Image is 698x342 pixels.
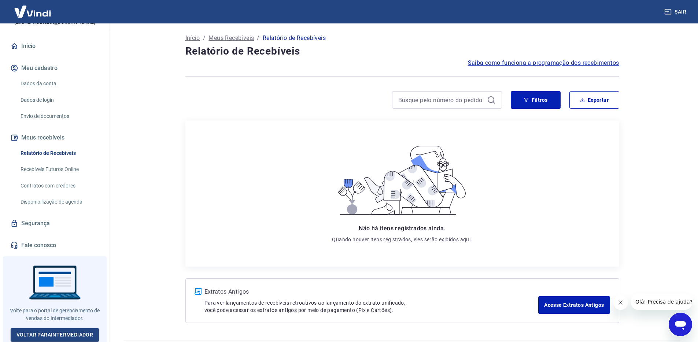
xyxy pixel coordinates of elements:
a: Início [185,34,200,42]
a: Saiba como funciona a programação dos recebimentos [468,59,619,67]
button: Meu cadastro [9,60,101,76]
span: Olá! Precisa de ajuda? [4,5,62,11]
a: Recebíveis Futuros Online [18,162,101,177]
p: / [257,34,259,42]
img: ícone [195,288,202,295]
button: Meus recebíveis [9,130,101,146]
a: Meus Recebíveis [208,34,254,42]
p: / [203,34,206,42]
a: Contratos com credores [18,178,101,193]
img: Vindi [9,0,56,23]
a: Acesse Extratos Antigos [538,296,610,314]
button: Exportar [569,91,619,109]
a: Dados de login [18,93,101,108]
a: Voltar paraIntermediador [11,328,99,342]
a: Dados da conta [18,76,101,91]
a: Relatório de Recebíveis [18,146,101,161]
a: Fale conosco [9,237,101,253]
p: Extratos Antigos [204,287,539,296]
h4: Relatório de Recebíveis [185,44,619,59]
span: Não há itens registrados ainda. [359,225,445,232]
button: Filtros [511,91,561,109]
a: Segurança [9,215,101,231]
p: Relatório de Recebíveis [263,34,326,42]
button: Sair [663,5,689,19]
iframe: Fechar mensagem [613,295,628,310]
iframe: Mensagem da empresa [631,294,692,310]
input: Busque pelo número do pedido [398,94,484,105]
p: Quando houver itens registrados, eles serão exibidos aqui. [332,236,472,243]
p: Para ver lançamentos de recebíveis retroativos ao lançamento do extrato unificado, você pode aces... [204,299,539,314]
a: Disponibilização de agenda [18,194,101,209]
a: Início [9,38,101,54]
a: Envio de documentos [18,109,101,124]
iframe: Botão para abrir a janela de mensagens [669,313,692,336]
